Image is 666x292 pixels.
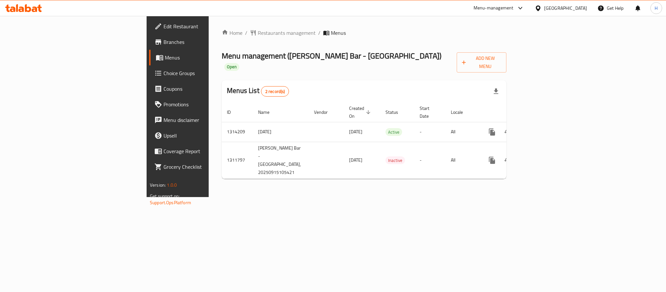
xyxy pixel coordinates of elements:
[446,122,479,142] td: All
[222,29,506,37] nav: breadcrumb
[349,127,362,136] span: [DATE]
[163,147,253,155] span: Coverage Report
[253,122,309,142] td: [DATE]
[446,142,479,179] td: All
[500,124,516,140] button: Change Status
[258,108,278,116] span: Name
[544,5,587,12] div: [GEOGRAPHIC_DATA]
[149,34,258,50] a: Branches
[222,102,552,179] table: enhanced table
[318,29,320,37] li: /
[149,50,258,65] a: Menus
[462,54,501,71] span: Add New Menu
[163,22,253,30] span: Edit Restaurant
[261,88,289,95] span: 2 record(s)
[167,181,177,189] span: 1.0.0
[149,65,258,81] a: Choice Groups
[165,54,253,61] span: Menus
[163,85,253,93] span: Coupons
[150,198,191,207] a: Support.OpsPlatform
[250,29,316,37] a: Restaurants management
[149,159,258,175] a: Grocery Checklist
[163,163,253,171] span: Grocery Checklist
[253,142,309,179] td: [PERSON_NAME] Bar - [GEOGRAPHIC_DATA], 20250915105421
[414,122,446,142] td: -
[420,104,438,120] span: Start Date
[451,108,471,116] span: Locale
[314,108,336,116] span: Vendor
[227,108,239,116] span: ID
[385,157,405,164] span: Inactive
[149,19,258,34] a: Edit Restaurant
[484,124,500,140] button: more
[484,153,500,168] button: more
[163,69,253,77] span: Choice Groups
[474,4,514,12] div: Menu-management
[385,108,407,116] span: Status
[163,38,253,46] span: Branches
[655,5,658,12] span: H
[331,29,346,37] span: Menus
[149,81,258,97] a: Coupons
[149,112,258,128] a: Menu disclaimer
[150,181,166,189] span: Version:
[500,153,516,168] button: Change Status
[163,116,253,124] span: Menu disclaimer
[163,100,253,108] span: Promotions
[385,156,405,164] div: Inactive
[414,142,446,179] td: -
[163,132,253,139] span: Upsell
[227,86,289,97] h2: Menus List
[149,128,258,143] a: Upsell
[149,97,258,112] a: Promotions
[149,143,258,159] a: Coverage Report
[479,102,552,122] th: Actions
[457,52,506,73] button: Add New Menu
[258,29,316,37] span: Restaurants management
[261,86,289,97] div: Total records count
[488,84,504,99] div: Export file
[150,192,180,200] span: Get support on:
[222,48,441,63] span: Menu management ( [PERSON_NAME] Bar - [GEOGRAPHIC_DATA] )
[349,104,372,120] span: Created On
[385,128,402,136] span: Active
[349,156,362,164] span: [DATE]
